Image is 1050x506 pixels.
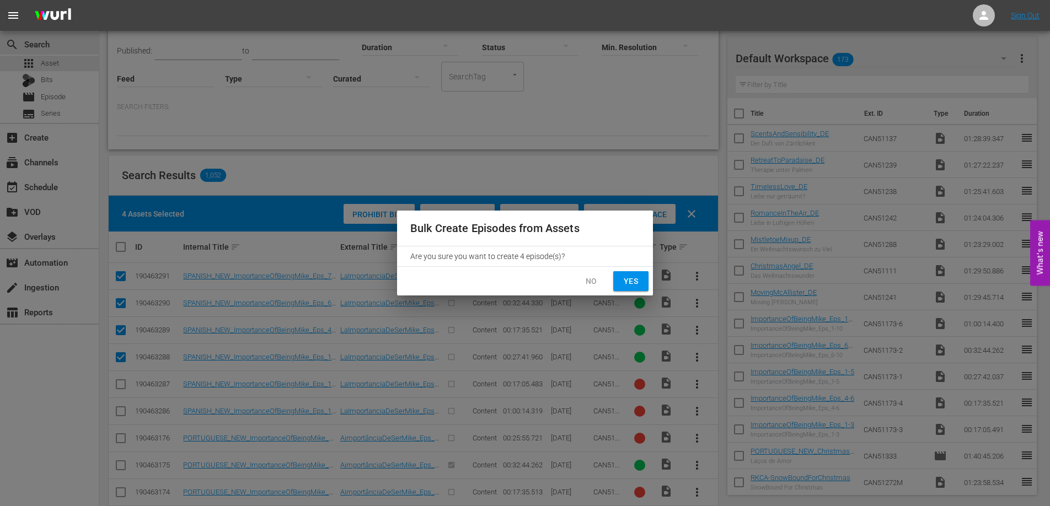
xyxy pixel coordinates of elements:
[410,219,640,237] h2: Bulk Create Episodes from Assets
[574,271,609,292] button: No
[1011,11,1040,20] a: Sign Out
[26,3,79,29] img: ans4CAIJ8jUAAAAAAAAAAAAAAAAAAAAAAAAgQb4GAAAAAAAAAAAAAAAAAAAAAAAAJMjXAAAAAAAAAAAAAAAAAAAAAAAAgAT5G...
[622,274,640,288] span: Yes
[1030,220,1050,286] button: Open Feedback Widget
[397,246,653,266] div: Are you sure you want to create 4 episode(s)?
[613,271,649,292] button: Yes
[582,274,600,288] span: No
[7,9,20,22] span: menu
